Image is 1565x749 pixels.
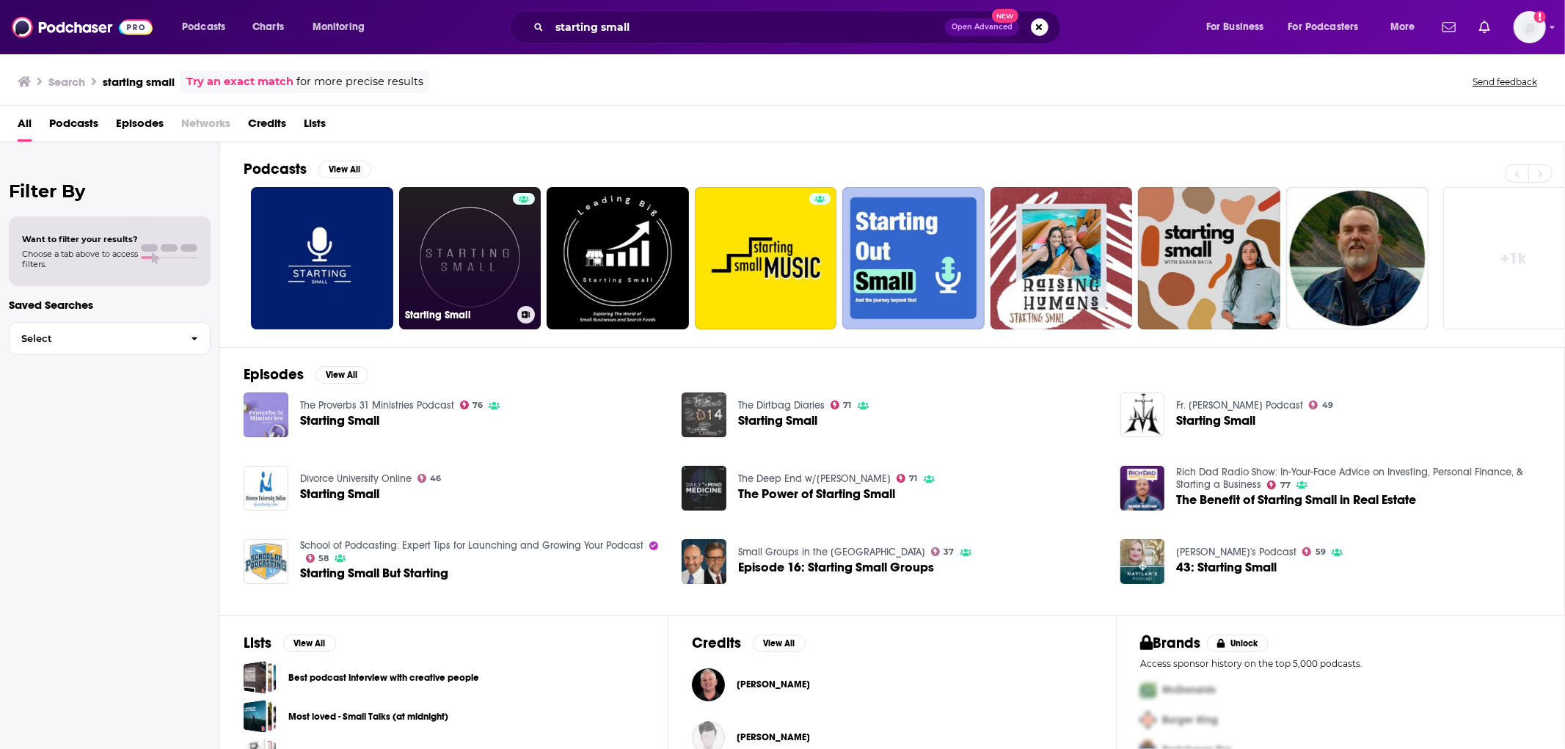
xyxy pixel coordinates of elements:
[22,234,138,244] span: Want to filter your results?
[318,555,329,562] span: 58
[248,112,286,142] a: Credits
[103,75,175,89] h3: starting small
[1534,11,1546,23] svg: Add a profile image
[1162,684,1216,696] span: McDonalds
[10,334,179,343] span: Select
[244,634,336,652] a: ListsView All
[244,160,307,178] h2: Podcasts
[306,554,329,563] a: 58
[9,322,211,355] button: Select
[1390,17,1415,37] span: More
[300,567,448,580] a: Starting Small But Starting
[318,161,371,178] button: View All
[945,18,1019,36] button: Open AdvancedNew
[244,365,304,384] h2: Episodes
[1514,11,1546,43] button: Show profile menu
[18,112,32,142] span: All
[738,488,895,500] a: The Power of Starting Small
[692,668,725,701] a: Tony Bentall
[931,547,955,556] a: 37
[753,635,806,652] button: View All
[300,488,379,500] a: Starting Small
[244,160,371,178] a: PodcastsView All
[48,75,85,89] h3: Search
[181,112,230,142] span: Networks
[300,414,379,427] a: Starting Small
[737,679,810,690] a: Tony Bentall
[738,472,891,485] a: The Deep End w/Taylor Welch
[992,9,1018,23] span: New
[244,466,288,511] img: Starting Small
[12,13,153,41] img: Podchaser - Follow, Share and Rate Podcasts
[22,249,138,269] span: Choose a tab above to access filters.
[692,634,741,652] h2: Credits
[1380,15,1434,39] button: open menu
[9,180,211,202] h2: Filter By
[288,670,479,686] a: Best podcast interview with creative people
[737,679,810,690] span: [PERSON_NAME]
[738,546,925,558] a: Small Groups in the Wesleyan Way
[252,17,284,37] span: Charts
[1288,17,1359,37] span: For Podcasters
[244,661,277,694] a: Best podcast interview with creative people
[1134,705,1162,735] img: Second Pro Logo
[692,661,1092,708] button: Tony BentallTony Bentall
[1309,401,1333,409] a: 49
[737,731,810,743] span: [PERSON_NAME]
[1176,399,1303,412] a: Fr. Josh Waltz Podcast
[473,402,483,409] span: 76
[523,10,1075,44] div: Search podcasts, credits, & more...
[1120,539,1165,584] img: 43: Starting Small
[1176,561,1277,574] span: 43: Starting Small
[417,474,442,483] a: 46
[737,731,810,743] a: C.J. Meenan
[738,414,817,427] span: Starting Small
[302,15,384,39] button: open menu
[399,187,541,329] a: Starting Small
[897,474,918,483] a: 71
[430,475,441,482] span: 46
[243,15,293,39] a: Charts
[1176,466,1523,491] a: Rich Dad Radio Show: In-Your-Face Advice on Investing, Personal Finance, & Starting a Business
[1176,414,1255,427] a: Starting Small
[172,15,244,39] button: open menu
[682,392,726,437] a: Starting Small
[682,539,726,584] a: Episode 16: Starting Small Groups
[244,634,271,652] h2: Lists
[304,112,326,142] a: Lists
[944,549,955,555] span: 37
[682,466,726,511] a: The Power of Starting Small
[692,634,806,652] a: CreditsView All
[1322,402,1333,409] span: 49
[1176,494,1416,506] a: The Benefit of Starting Small in Real Estate
[244,392,288,437] img: Starting Small
[296,73,423,90] span: for more precise results
[244,700,277,733] a: Most loved - Small Talks (at midnight)
[1267,481,1291,489] a: 77
[300,539,643,552] a: School of Podcasting: Expert Tips for Launching and Growing Your Podcast
[1206,17,1264,37] span: For Business
[405,309,511,321] h3: Starting Small
[550,15,945,39] input: Search podcasts, credits, & more...
[1473,15,1496,40] a: Show notifications dropdown
[244,539,288,584] a: Starting Small But Starting
[1207,635,1269,652] button: Unlock
[116,112,164,142] span: Episodes
[1120,466,1165,511] img: The Benefit of Starting Small in Real Estate
[1162,714,1218,726] span: Burger King
[738,561,934,574] a: Episode 16: Starting Small Groups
